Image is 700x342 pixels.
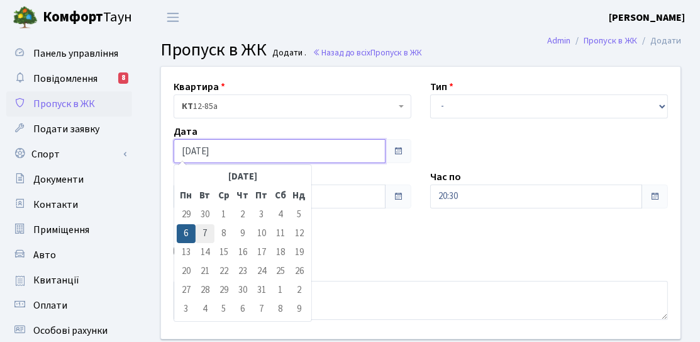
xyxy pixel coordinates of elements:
[270,48,307,59] small: Додати .
[214,281,233,300] td: 29
[177,205,196,224] td: 29
[196,281,214,300] td: 28
[252,262,271,281] td: 24
[233,262,252,281] td: 23
[177,281,196,300] td: 27
[33,223,89,237] span: Приміщення
[13,5,38,30] img: logo.png
[43,7,103,27] b: Комфорт
[547,34,570,47] a: Admin
[252,224,271,243] td: 10
[637,34,681,48] li: Додати
[290,205,309,224] td: 5
[182,100,193,113] b: КТ
[43,7,132,28] span: Таун
[290,281,309,300] td: 2
[33,198,78,212] span: Контакти
[6,268,132,293] a: Квитанції
[33,273,79,287] span: Квитанції
[233,243,252,262] td: 16
[233,205,252,224] td: 2
[33,97,95,111] span: Пропуск в ЖК
[33,248,56,262] span: Авто
[609,11,685,25] b: [PERSON_NAME]
[271,281,290,300] td: 1
[271,224,290,243] td: 11
[196,168,290,186] th: [DATE]
[313,47,422,59] a: Назад до всіхПропуск в ЖК
[177,243,196,262] td: 13
[6,91,132,117] a: Пропуск в ЖК
[290,224,309,243] td: 12
[33,324,108,338] span: Особові рахунки
[214,300,233,319] td: 5
[271,243,290,262] td: 18
[214,243,233,262] td: 15
[252,281,271,300] td: 31
[290,262,309,281] td: 26
[6,242,132,268] a: Авто
[157,7,189,28] button: Переключити навігацію
[214,205,233,224] td: 1
[6,66,132,91] a: Повідомлення8
[6,41,132,66] a: Панель управління
[177,262,196,281] td: 20
[233,224,252,243] td: 9
[6,217,132,242] a: Приміщення
[271,205,290,224] td: 4
[6,142,132,167] a: Спорт
[33,72,97,86] span: Повідомлення
[609,10,685,25] a: [PERSON_NAME]
[214,186,233,205] th: Ср
[271,262,290,281] td: 25
[214,262,233,281] td: 22
[6,167,132,192] a: Документи
[33,47,118,60] span: Панель управління
[160,37,267,62] span: Пропуск в ЖК
[430,169,461,185] label: Час по
[174,94,411,118] span: <b>КТ</b>&nbsp;&nbsp;&nbsp;&nbsp;12-85а
[233,281,252,300] td: 30
[196,243,214,262] td: 14
[196,224,214,243] td: 7
[6,293,132,318] a: Оплати
[252,186,271,205] th: Пт
[182,100,396,113] span: <b>КТ</b>&nbsp;&nbsp;&nbsp;&nbsp;12-85а
[177,224,196,243] td: 6
[196,186,214,205] th: Вт
[214,224,233,243] td: 8
[196,262,214,281] td: 21
[174,79,225,94] label: Квартира
[177,186,196,205] th: Пн
[528,28,700,54] nav: breadcrumb
[33,299,67,312] span: Оплати
[271,300,290,319] td: 8
[233,186,252,205] th: Чт
[196,300,214,319] td: 4
[271,186,290,205] th: Сб
[252,300,271,319] td: 7
[33,122,99,136] span: Подати заявку
[118,72,128,84] div: 8
[584,34,637,47] a: Пропуск в ЖК
[233,300,252,319] td: 6
[290,186,309,205] th: Нд
[174,124,197,139] label: Дата
[430,79,453,94] label: Тип
[33,173,84,186] span: Документи
[6,117,132,142] a: Подати заявку
[196,205,214,224] td: 30
[290,243,309,262] td: 19
[252,243,271,262] td: 17
[370,47,422,59] span: Пропуск в ЖК
[177,300,196,319] td: 3
[290,300,309,319] td: 9
[252,205,271,224] td: 3
[6,192,132,217] a: Контакти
